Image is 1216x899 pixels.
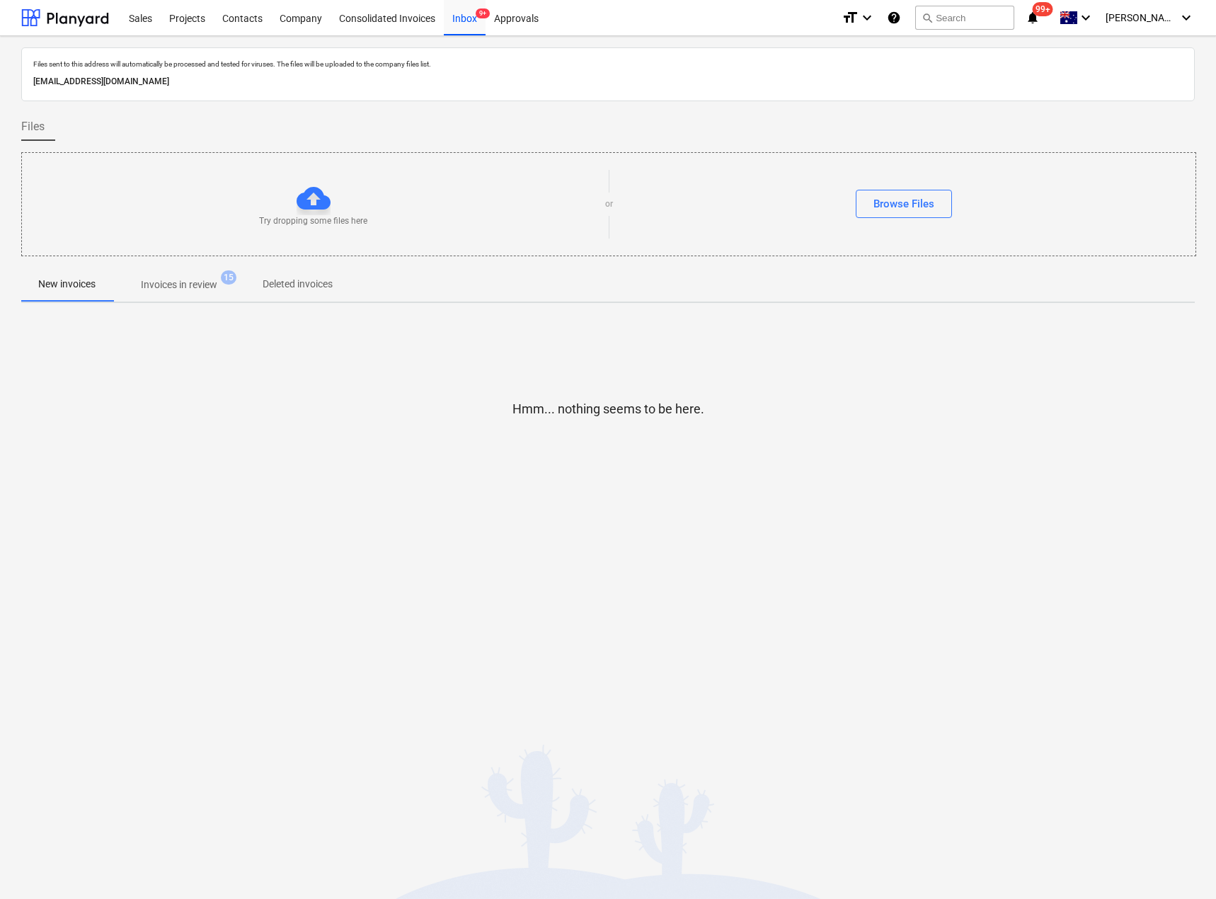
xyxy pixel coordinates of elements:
div: Browse Files [873,195,934,213]
p: New invoices [38,277,96,292]
div: Try dropping some files hereorBrowse Files [21,152,1196,256]
span: 15 [221,270,236,285]
button: Search [915,6,1014,30]
i: keyboard_arrow_down [1077,9,1094,26]
p: Files sent to this address will automatically be processed and tested for viruses. The files will... [33,59,1183,69]
span: search [922,12,933,23]
p: Invoices in review [141,277,217,292]
p: Hmm... nothing seems to be here. [512,401,704,418]
i: Knowledge base [887,9,901,26]
p: or [605,198,613,210]
p: Try dropping some files here [259,215,367,227]
i: keyboard_arrow_down [859,9,876,26]
p: Deleted invoices [263,277,333,292]
span: [PERSON_NAME] [1106,12,1176,23]
p: [EMAIL_ADDRESS][DOMAIN_NAME] [33,74,1183,89]
span: 99+ [1033,2,1053,16]
i: format_size [842,9,859,26]
span: 9+ [476,8,490,18]
i: keyboard_arrow_down [1178,9,1195,26]
span: Files [21,118,45,135]
iframe: Chat Widget [1145,831,1216,899]
i: notifications [1026,9,1040,26]
button: Browse Files [856,190,952,218]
